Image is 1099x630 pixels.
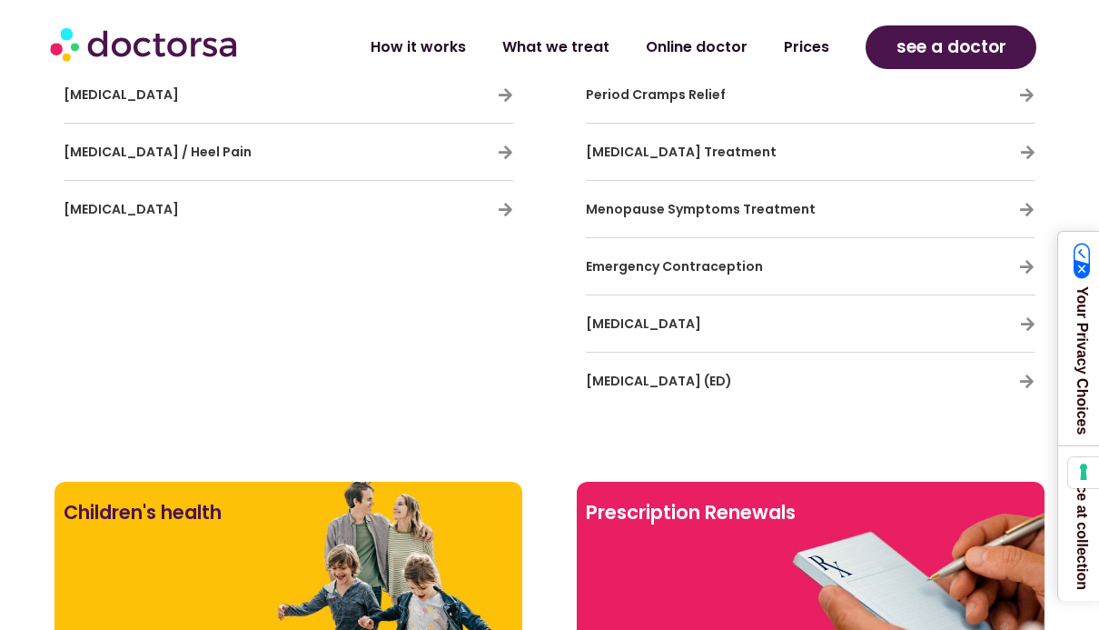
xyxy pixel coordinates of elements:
[866,25,1036,69] a: see a doctor
[628,26,766,68] a: Online doctor
[586,85,726,104] span: Period Cramps Relief
[766,26,847,68] a: Prices
[64,85,179,104] span: [MEDICAL_DATA]
[484,26,628,68] a: What we treat
[64,143,252,161] span: [MEDICAL_DATA] / Heel Pain
[586,372,732,390] span: [MEDICAL_DATA] (ED)
[1068,457,1099,488] button: Your consent preferences for tracking technologies
[586,200,816,218] span: Menopause Symptoms Treatment
[1074,243,1091,279] img: California Consumer Privacy Act (CCPA) Opt-Out Icon
[64,200,179,218] span: [MEDICAL_DATA]
[64,491,513,535] h2: Children's health
[586,143,777,161] span: [MEDICAL_DATA] Treatment
[586,315,701,333] span: [MEDICAL_DATA]
[297,26,847,68] nav: Menu
[586,491,1035,535] h2: Prescription Renewals
[896,33,1006,62] span: see a doctor
[352,26,484,68] a: How it works
[586,257,763,275] span: Emergency Contraception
